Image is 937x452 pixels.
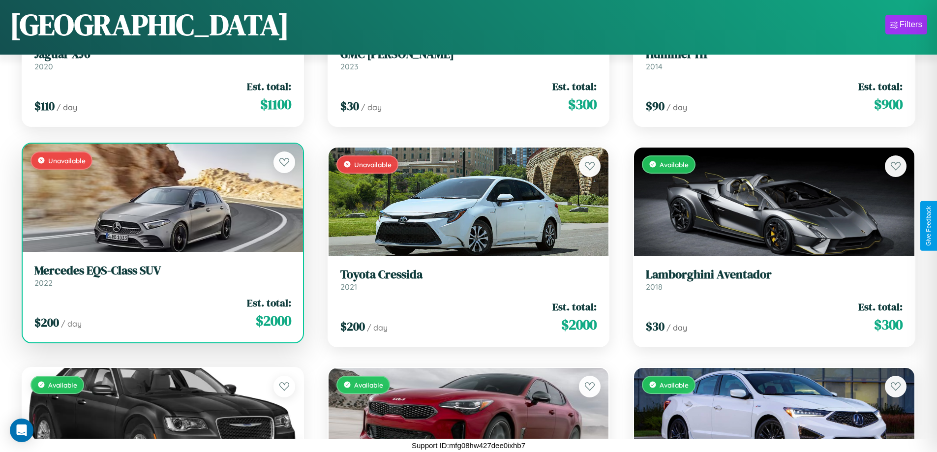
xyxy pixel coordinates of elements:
span: Est. total: [247,79,291,93]
span: Unavailable [354,160,392,169]
span: $ 200 [340,318,365,334]
span: $ 300 [874,315,903,334]
span: / day [367,323,388,332]
div: Open Intercom Messenger [10,419,33,442]
span: Est. total: [247,296,291,310]
h3: GMC [PERSON_NAME] [340,47,597,61]
span: / day [666,102,687,112]
h1: [GEOGRAPHIC_DATA] [10,4,289,45]
span: $ 110 [34,98,55,114]
span: $ 900 [874,94,903,114]
span: 2020 [34,61,53,71]
span: $ 90 [646,98,665,114]
a: GMC [PERSON_NAME]2023 [340,47,597,71]
h3: Jaguar XJ6 [34,47,291,61]
span: $ 1100 [260,94,291,114]
span: $ 2000 [561,315,597,334]
a: Toyota Cressida2021 [340,268,597,292]
span: 2022 [34,278,53,288]
a: Lamborghini Aventador2018 [646,268,903,292]
span: $ 30 [646,318,665,334]
span: Est. total: [858,300,903,314]
span: Available [354,381,383,389]
span: 2021 [340,282,357,292]
h3: Mercedes EQS-Class SUV [34,264,291,278]
span: $ 2000 [256,311,291,331]
button: Filters [885,15,927,34]
span: 2023 [340,61,358,71]
span: Available [660,381,689,389]
span: $ 30 [340,98,359,114]
h3: Lamborghini Aventador [646,268,903,282]
span: $ 300 [568,94,597,114]
span: Est. total: [552,79,597,93]
a: Hummer H12014 [646,47,903,71]
span: 2018 [646,282,663,292]
span: 2014 [646,61,663,71]
h3: Toyota Cressida [340,268,597,282]
p: Support ID: mfg08hw427dee0ixhb7 [412,439,525,452]
span: $ 200 [34,314,59,331]
span: Unavailable [48,156,86,165]
span: / day [61,319,82,329]
span: Est. total: [858,79,903,93]
span: / day [57,102,77,112]
span: Available [660,160,689,169]
h3: Hummer H1 [646,47,903,61]
a: Mercedes EQS-Class SUV2022 [34,264,291,288]
div: Give Feedback [925,206,932,246]
span: / day [666,323,687,332]
span: / day [361,102,382,112]
a: Jaguar XJ62020 [34,47,291,71]
div: Filters [900,20,922,30]
span: Available [48,381,77,389]
span: Est. total: [552,300,597,314]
